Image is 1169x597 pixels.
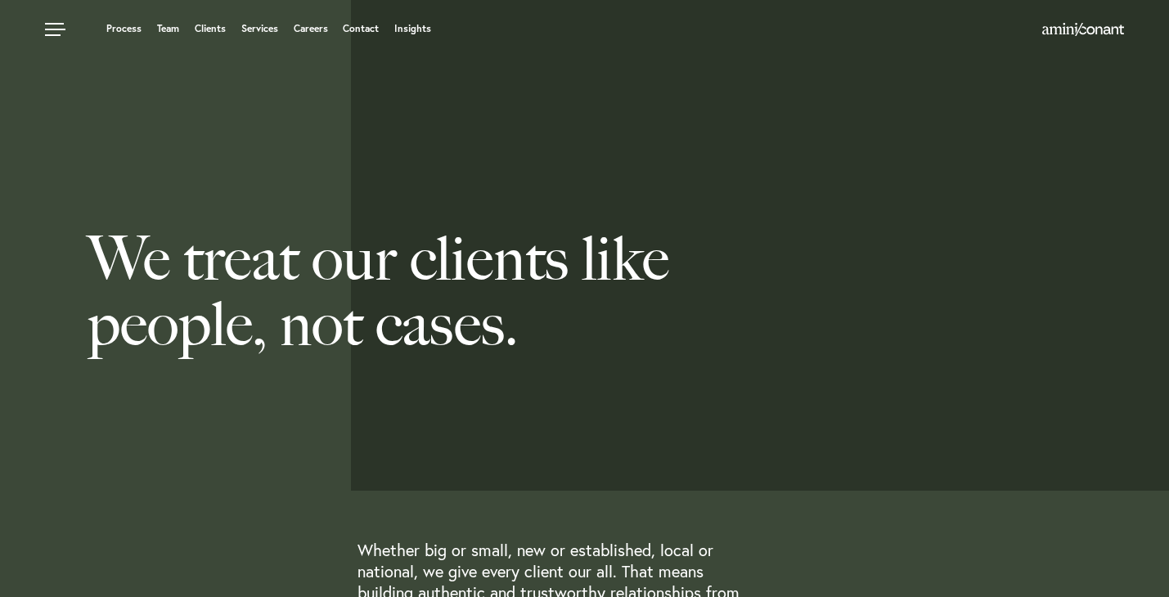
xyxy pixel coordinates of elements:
[294,24,328,34] a: Careers
[106,24,142,34] a: Process
[157,24,179,34] a: Team
[394,24,431,34] a: Insights
[195,24,226,34] a: Clients
[1042,24,1124,37] a: Home
[343,24,379,34] a: Contact
[241,24,278,34] a: Services
[1042,23,1124,36] img: Amini & Conant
